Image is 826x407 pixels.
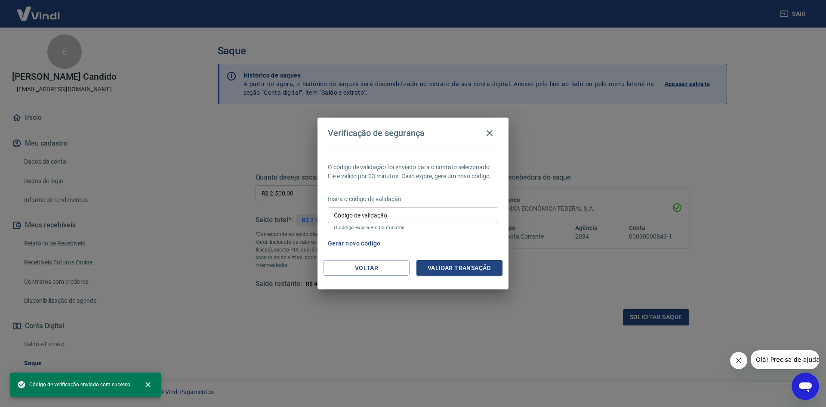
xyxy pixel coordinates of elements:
p: O código de validação foi enviado para o contato selecionado. Ele é válido por 03 minutos. Caso e... [328,163,498,181]
span: Olá! Precisa de ajuda? [5,6,72,13]
p: Insira o código de validação [328,195,498,204]
h4: Verificação de segurança [328,128,425,138]
iframe: Fechar mensagem [730,352,747,369]
button: close [139,375,157,394]
iframe: Mensagem da empresa [751,350,819,369]
button: Gerar novo código [324,236,384,252]
button: Voltar [324,260,410,276]
button: Validar transação [416,260,502,276]
iframe: Botão para abrir a janela de mensagens [792,373,819,400]
p: O código expira em 03 minutos. [334,225,492,230]
span: Código de verificação enviado com sucesso. [17,380,132,389]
